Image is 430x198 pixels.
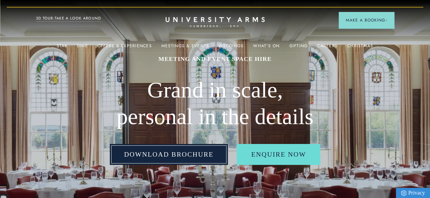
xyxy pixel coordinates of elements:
a: Download Brochure [110,144,228,165]
a: Enquire Now [237,144,320,165]
a: Christmas [347,43,373,52]
a: Privacy [396,188,430,198]
img: Arrow icon [385,19,387,22]
h2: Grand in scale, personal in the details [107,77,323,130]
a: What's On [253,43,279,52]
a: Home [166,17,265,28]
a: Offers & Experiences [97,43,152,52]
a: Meetings & Events [161,43,209,52]
h1: MEETING AND EVENT SPACE HIRE [107,55,323,63]
a: 3D TOUR:TAKE A LOOK AROUND [36,15,101,22]
a: Weddings [219,43,244,52]
a: Stay [57,43,67,52]
a: Careers [317,43,338,52]
span: Make a Booking [346,17,387,23]
a: Dine [77,43,88,52]
a: Gifting [289,43,308,52]
img: Privacy [401,190,406,196]
button: Make a BookingArrow icon [339,12,394,28]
